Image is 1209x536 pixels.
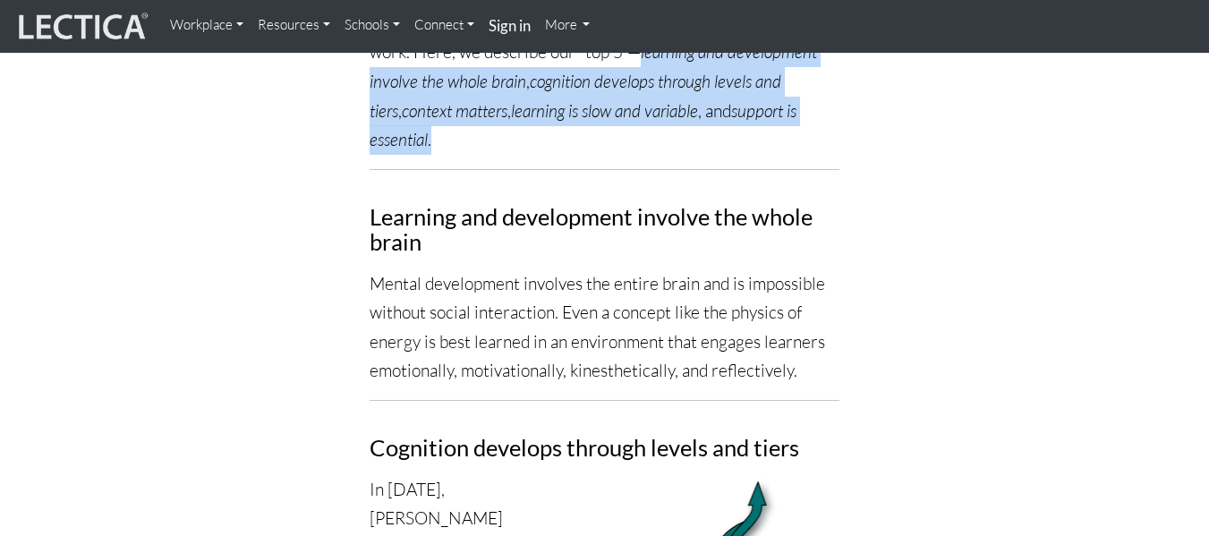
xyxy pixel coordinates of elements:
[163,7,251,43] a: Workplace
[538,7,598,43] a: More
[402,100,507,122] i: context matters
[370,204,839,254] h3: Learning and development involve the whole brain
[370,71,781,122] i: cognition develops through levels and tiers
[14,10,149,44] img: lecticalive
[481,7,538,46] a: Sign in
[511,100,698,122] i: learning is slow and variable
[407,7,481,43] a: Connect
[489,16,531,35] strong: Sign in
[337,7,407,43] a: Schools
[370,9,839,155] p: There are many ways in which skill theory has impacted our work. Here, we describe our "top 5"— ,...
[370,269,839,387] p: Mental development involves the entire brain and is impossible without social interaction. Even a...
[370,41,817,92] i: learning and development involve the whole brain
[251,7,337,43] a: Resources
[370,435,839,460] h3: Cognition develops through levels and tiers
